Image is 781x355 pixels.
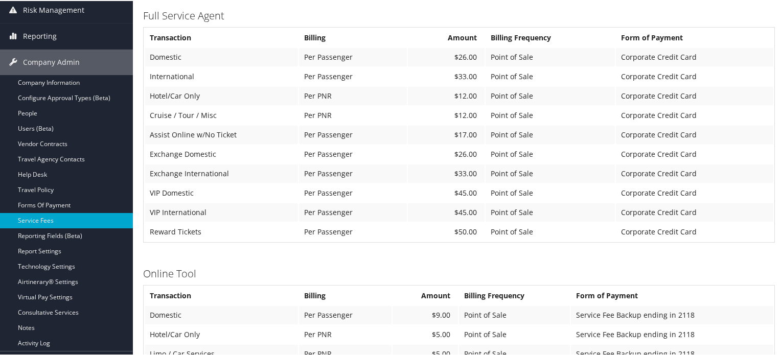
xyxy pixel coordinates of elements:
td: Corporate Credit Card [616,105,773,124]
td: Per Passenger [299,125,407,143]
h3: Full Service Agent [143,8,775,22]
td: Per Passenger [299,47,407,65]
td: Service Fee Backup ending in 2118 [571,324,773,343]
td: $9.00 [393,305,458,323]
span: Company Admin [23,49,80,74]
td: Per Passenger [299,202,407,221]
h3: Online Tool [143,266,775,280]
th: Billing Frequency [459,286,570,304]
td: Point of Sale [486,202,615,221]
td: Exchange International [145,163,298,182]
td: Per Passenger [299,222,407,240]
td: Corporate Credit Card [616,183,773,201]
td: Per PNR [299,324,392,343]
td: Per Passenger [299,66,407,85]
td: Point of Sale [486,222,615,240]
td: VIP Domestic [145,183,298,201]
td: Point of Sale [486,144,615,162]
td: Corporate Credit Card [616,86,773,104]
td: Point of Sale [486,86,615,104]
td: $33.00 [408,66,485,85]
td: $5.00 [393,324,458,343]
td: Hotel/Car Only [145,324,298,343]
td: Per Passenger [299,163,407,182]
td: $45.00 [408,202,485,221]
td: Point of Sale [459,324,570,343]
td: Per Passenger [299,144,407,162]
th: Amount [393,286,458,304]
td: Per PNR [299,105,407,124]
th: Billing [299,286,392,304]
th: Amount [408,28,485,46]
td: Exchange Domestic [145,144,298,162]
td: $26.00 [408,47,485,65]
th: Transaction [145,286,298,304]
td: Service Fee Backup ending in 2118 [571,305,773,323]
td: VIP International [145,202,298,221]
span: Reporting [23,22,57,48]
td: Per Passenger [299,183,407,201]
td: Hotel/Car Only [145,86,298,104]
th: Form of Payment [571,286,773,304]
td: $50.00 [408,222,485,240]
td: Per PNR [299,86,407,104]
td: Point of Sale [486,125,615,143]
th: Form of Payment [616,28,773,46]
td: Reward Tickets [145,222,298,240]
td: Point of Sale [486,66,615,85]
td: $12.00 [408,105,485,124]
td: $33.00 [408,163,485,182]
td: $17.00 [408,125,485,143]
td: Domestic [145,47,298,65]
td: Cruise / Tour / Misc [145,105,298,124]
td: Point of Sale [486,47,615,65]
td: Corporate Credit Card [616,66,773,85]
td: Corporate Credit Card [616,222,773,240]
td: Corporate Credit Card [616,163,773,182]
td: Point of Sale [459,305,570,323]
td: Corporate Credit Card [616,125,773,143]
td: Corporate Credit Card [616,47,773,65]
td: Point of Sale [486,163,615,182]
th: Billing [299,28,407,46]
td: Corporate Credit Card [616,144,773,162]
td: $26.00 [408,144,485,162]
td: $45.00 [408,183,485,201]
td: Assist Online w/No Ticket [145,125,298,143]
td: Per Passenger [299,305,392,323]
td: Point of Sale [486,183,615,201]
td: Point of Sale [486,105,615,124]
td: Corporate Credit Card [616,202,773,221]
th: Transaction [145,28,298,46]
th: Billing Frequency [486,28,615,46]
td: International [145,66,298,85]
td: Domestic [145,305,298,323]
td: $12.00 [408,86,485,104]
